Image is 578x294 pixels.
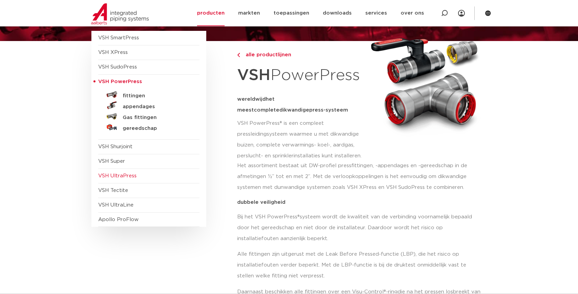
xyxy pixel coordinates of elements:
h5: gereedschap [123,125,190,132]
span: Bij het VSH PowerPress [237,214,297,219]
h5: fittingen [123,93,190,99]
a: gereedschap [98,122,199,133]
h1: PowerPress [237,62,365,89]
p: dubbele veiligheid [237,200,483,205]
p: VSH PowerPress® is een compleet pressleidingsysteem waarmee u met dikwandige buizen, complete ver... [237,118,365,161]
a: VSH XPress [98,50,128,55]
span: press-systeem [309,107,348,113]
a: VSH Tectite [98,188,128,193]
span: het meest [237,97,275,113]
p: Het assortiment bestaat uit DW-profiel pressfittingen, -appendages en -gereedschap in de afmeting... [237,160,483,193]
h5: Gas fittingen [123,115,190,121]
span: wereldwijd [237,97,266,102]
a: VSH SmartPress [98,35,139,40]
a: VSH UltraLine [98,202,134,208]
a: VSH Shurjoint [98,144,133,149]
span: VSH PowerPress [98,79,142,84]
a: Gas fittingen [98,111,199,122]
a: alle productlijnen [237,51,365,59]
a: VSH UltraPress [98,173,137,178]
span: dikwandige [279,107,309,113]
h5: appendages [123,104,190,110]
span: ® [297,214,300,219]
a: appendages [98,100,199,111]
a: fittingen [98,89,199,100]
strong: VSH [237,67,270,83]
span: systeem wordt de kwaliteit van de verbinding voornamelijk bepaald door het gereedschap en niet do... [237,214,472,241]
span: alle productlijnen [242,52,291,57]
a: VSH SudoPress [98,64,137,70]
p: Alle fittingen zijn uitgerust met de Leak Before Pressed-functie (LBP), die het risico op install... [237,249,483,281]
img: chevron-right.svg [237,53,240,57]
span: complete [254,107,279,113]
a: Apollo ProFlow [98,217,139,222]
a: VSH Super [98,159,125,164]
